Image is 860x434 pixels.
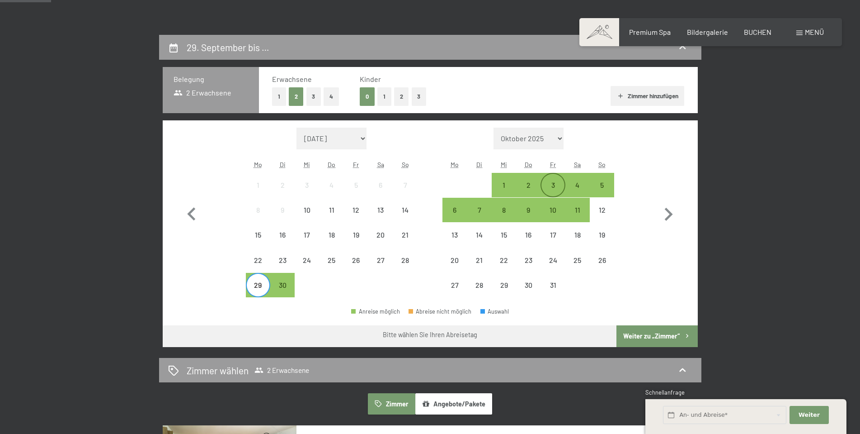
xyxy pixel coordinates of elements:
[174,74,248,84] h3: Belegung
[442,223,467,247] div: Abreise nicht möglich
[540,223,565,247] div: Abreise nicht möglich
[566,206,589,229] div: 11
[247,231,269,254] div: 15
[345,181,367,204] div: 5
[393,198,417,222] div: Sun Sep 14 2025
[516,198,540,222] div: Thu Oct 09 2025
[320,231,343,254] div: 18
[566,231,589,254] div: 18
[590,173,614,197] div: Sun Oct 05 2025
[468,257,491,279] div: 21
[368,223,393,247] div: Sat Sep 20 2025
[616,325,697,347] button: Weiter zu „Zimmer“
[540,198,565,222] div: Fri Oct 10 2025
[295,223,319,247] div: Abreise nicht möglich
[246,223,270,247] div: Abreise nicht möglich
[272,75,312,83] span: Erwachsene
[304,161,310,168] abbr: Mittwoch
[516,248,540,272] div: Thu Oct 23 2025
[598,161,606,168] abbr: Sonntag
[525,161,532,168] abbr: Donnerstag
[565,173,590,197] div: Abreise möglich
[565,223,590,247] div: Abreise nicht möglich
[270,173,295,197] div: Tue Sep 02 2025
[565,198,590,222] div: Abreise möglich
[629,28,671,36] a: Premium Spa
[443,231,466,254] div: 13
[344,223,368,247] div: Fri Sep 19 2025
[320,181,343,204] div: 4
[591,206,613,229] div: 12
[550,161,556,168] abbr: Freitag
[254,161,262,168] abbr: Montag
[540,273,565,297] div: Fri Oct 31 2025
[590,223,614,247] div: Abreise nicht möglich
[296,181,318,204] div: 3
[369,206,392,229] div: 13
[442,198,467,222] div: Mon Oct 06 2025
[492,273,516,297] div: Abreise nicht möglich
[493,231,515,254] div: 15
[493,281,515,304] div: 29
[394,231,416,254] div: 21
[280,161,286,168] abbr: Dienstag
[687,28,728,36] a: Bildergalerie
[393,248,417,272] div: Abreise nicht möglich
[492,173,516,197] div: Wed Oct 01 2025
[394,181,416,204] div: 7
[415,393,492,414] button: Angebote/Pakete
[541,257,564,279] div: 24
[295,173,319,197] div: Abreise nicht möglich
[516,223,540,247] div: Thu Oct 16 2025
[344,198,368,222] div: Abreise nicht möglich
[369,231,392,254] div: 20
[467,248,492,272] div: Tue Oct 21 2025
[320,248,344,272] div: Thu Sep 25 2025
[493,181,515,204] div: 1
[296,206,318,229] div: 10
[541,206,564,229] div: 10
[516,248,540,272] div: Abreise nicht möglich
[565,248,590,272] div: Sat Oct 25 2025
[591,231,613,254] div: 19
[368,223,393,247] div: Abreise nicht möglich
[565,198,590,222] div: Sat Oct 11 2025
[295,248,319,272] div: Abreise nicht möglich
[368,173,393,197] div: Sat Sep 06 2025
[492,248,516,272] div: Wed Oct 22 2025
[270,273,295,297] div: Abreise möglich
[246,223,270,247] div: Mon Sep 15 2025
[540,248,565,272] div: Fri Oct 24 2025
[345,206,367,229] div: 12
[344,173,368,197] div: Abreise nicht möglich
[271,281,294,304] div: 30
[467,273,492,297] div: Abreise nicht möglich
[393,198,417,222] div: Abreise nicht möglich
[645,389,685,396] span: Schnellanfrage
[320,223,344,247] div: Thu Sep 18 2025
[394,206,416,229] div: 14
[270,223,295,247] div: Tue Sep 16 2025
[492,198,516,222] div: Abreise möglich
[611,86,684,106] button: Zimmer hinzufügen
[271,206,294,229] div: 9
[541,231,564,254] div: 17
[345,231,367,254] div: 19
[590,248,614,272] div: Sun Oct 26 2025
[540,273,565,297] div: Abreise nicht möglich
[368,198,393,222] div: Abreise nicht möglich
[517,206,540,229] div: 9
[360,87,375,106] button: 0
[394,87,409,106] button: 2
[344,173,368,197] div: Fri Sep 05 2025
[368,393,415,414] button: Zimmer
[246,248,270,272] div: Mon Sep 22 2025
[320,206,343,229] div: 11
[590,198,614,222] div: Abreise nicht möglich
[442,248,467,272] div: Mon Oct 20 2025
[369,181,392,204] div: 6
[295,248,319,272] div: Wed Sep 24 2025
[540,173,565,197] div: Fri Oct 03 2025
[468,231,491,254] div: 14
